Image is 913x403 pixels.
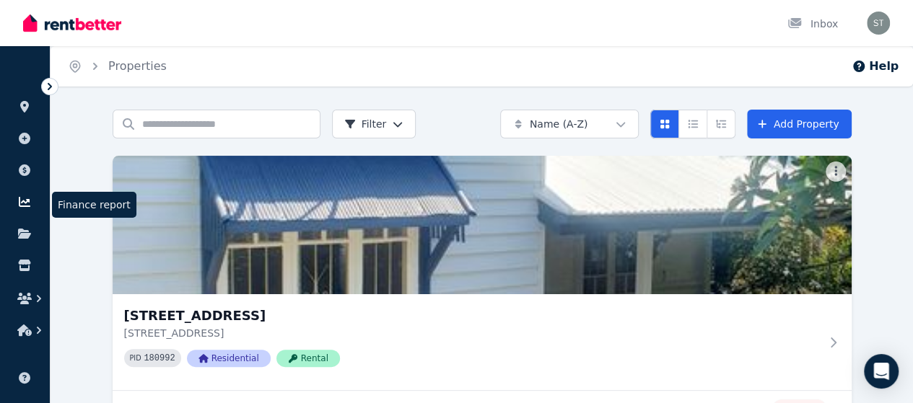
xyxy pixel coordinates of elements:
span: Name (A-Z) [530,117,588,131]
p: [STREET_ADDRESS] [124,326,820,340]
span: Rental [276,350,340,367]
a: Properties [108,59,167,73]
div: Open Intercom Messenger [864,354,899,389]
h3: [STREET_ADDRESS] [124,306,820,326]
img: RentBetter [23,12,121,34]
div: View options [650,110,735,138]
span: Finance report [52,192,136,218]
a: 62 The Drive, Bardon[STREET_ADDRESS][STREET_ADDRESS]PID 180992ResidentialRental [113,156,852,390]
button: Help [852,58,899,75]
button: Expanded list view [707,110,735,138]
button: Card view [650,110,679,138]
code: 180992 [144,353,175,363]
button: Filter [332,110,416,138]
small: PID [130,354,141,362]
img: Siobhan Tagell [867,12,890,35]
a: Add Property [747,110,852,138]
nav: Breadcrumb [51,46,184,87]
button: Compact list view [678,110,707,138]
span: Residential [187,350,271,367]
img: 62 The Drive, Bardon [113,156,852,294]
button: Name (A-Z) [500,110,639,138]
div: Inbox [787,17,838,31]
button: More options [826,161,846,182]
span: Filter [344,117,387,131]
